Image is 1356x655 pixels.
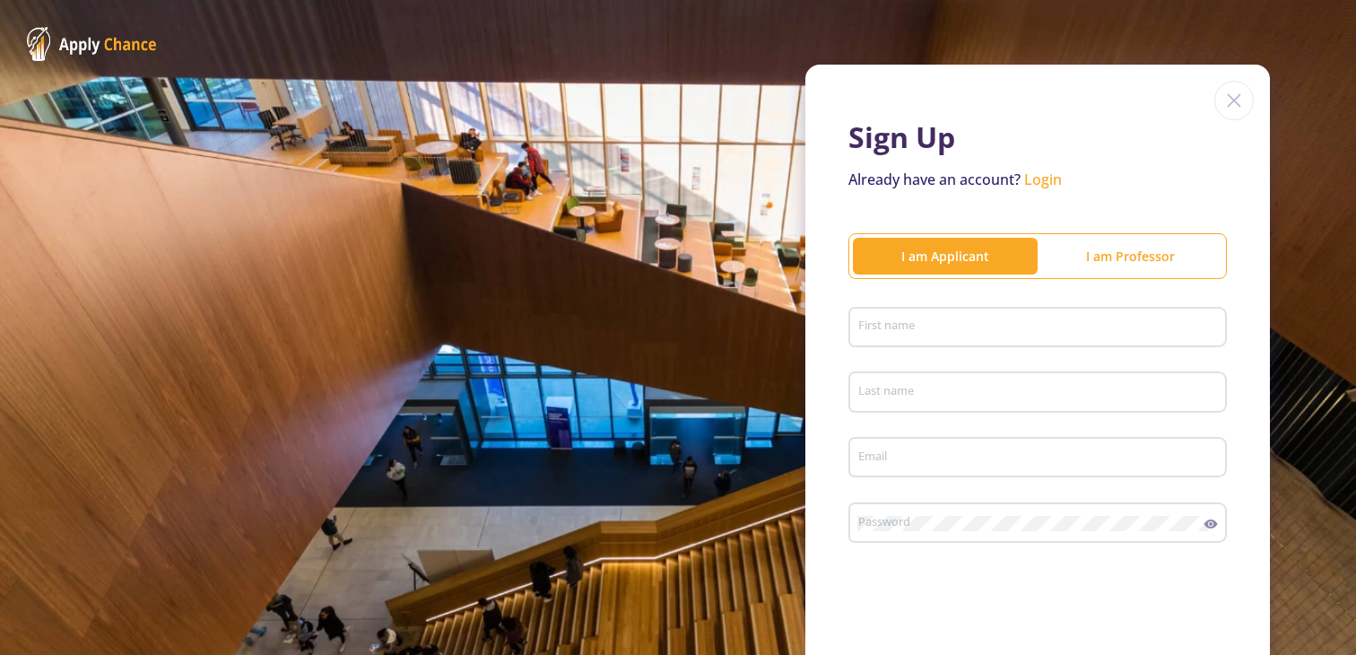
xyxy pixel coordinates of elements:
img: ApplyChance Logo [27,27,157,61]
p: Already have an account? [848,169,1227,190]
h1: Sign Up [848,120,1227,154]
iframe: reCAPTCHA [848,575,1121,645]
a: Login [1024,170,1062,189]
img: close icon [1214,81,1254,120]
div: I am Professor [1038,247,1222,266]
div: I am Applicant [853,247,1038,266]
